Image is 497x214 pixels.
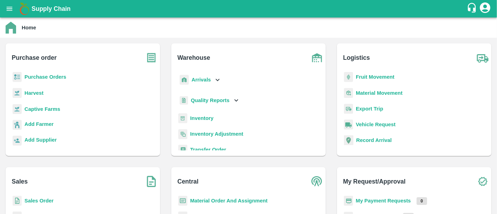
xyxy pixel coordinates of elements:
img: fruit [344,72,353,82]
a: Material Order And Assignment [190,198,268,204]
a: Add Supplier [24,136,57,145]
div: Arrivals [178,72,222,88]
div: account of current user [479,1,491,16]
p: 0 [417,197,427,205]
a: Inventory [190,115,214,121]
a: Transfer Order [190,147,226,152]
img: recordArrival [344,135,353,145]
b: Quality Reports [191,98,230,103]
img: supplier [13,136,22,146]
a: Captive Farms [24,106,60,112]
a: Sales Order [24,198,53,204]
img: inventory [178,129,187,139]
a: Supply Chain [31,4,467,14]
img: truck [474,49,491,66]
b: Warehouse [178,53,210,63]
img: delivery [344,104,353,114]
img: check [474,173,491,190]
img: home [6,22,16,34]
div: Quality Reports [178,93,240,108]
img: harvest [13,88,22,98]
img: purchase [143,49,160,66]
button: open drawer [1,1,17,17]
b: Sales [12,177,28,186]
img: warehouse [308,49,326,66]
a: Fruit Movement [356,74,395,80]
a: Purchase Orders [24,74,66,80]
b: Add Farmer [24,121,53,127]
img: whArrival [180,75,189,85]
b: Logistics [343,53,370,63]
a: Add Farmer [24,120,53,130]
a: Inventory Adjustment [190,131,243,137]
img: sales [13,196,22,206]
a: Export Trip [356,106,383,112]
img: central [308,173,326,190]
b: Supply Chain [31,5,71,12]
img: qualityReport [180,96,188,105]
img: farmer [13,120,22,130]
a: Vehicle Request [356,122,396,127]
b: Central [178,177,199,186]
img: logo [17,2,31,16]
img: vehicle [344,120,353,130]
a: Record Arrival [356,137,392,143]
img: harvest [13,104,22,114]
b: Add Supplier [24,137,57,143]
img: soSales [143,173,160,190]
div: customer-support [467,2,479,15]
a: Material Movement [356,90,403,96]
img: material [344,88,353,98]
a: My Payment Requests [356,198,411,204]
a: Harvest [24,90,43,96]
b: Home [22,25,36,30]
img: payment [344,196,353,206]
img: reciept [13,72,22,82]
b: My Request/Approval [343,177,406,186]
img: whInventory [178,113,187,123]
img: centralMaterial [178,196,187,206]
b: Purchase order [12,53,57,63]
b: Arrivals [192,77,211,83]
img: whTransfer [178,145,187,155]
